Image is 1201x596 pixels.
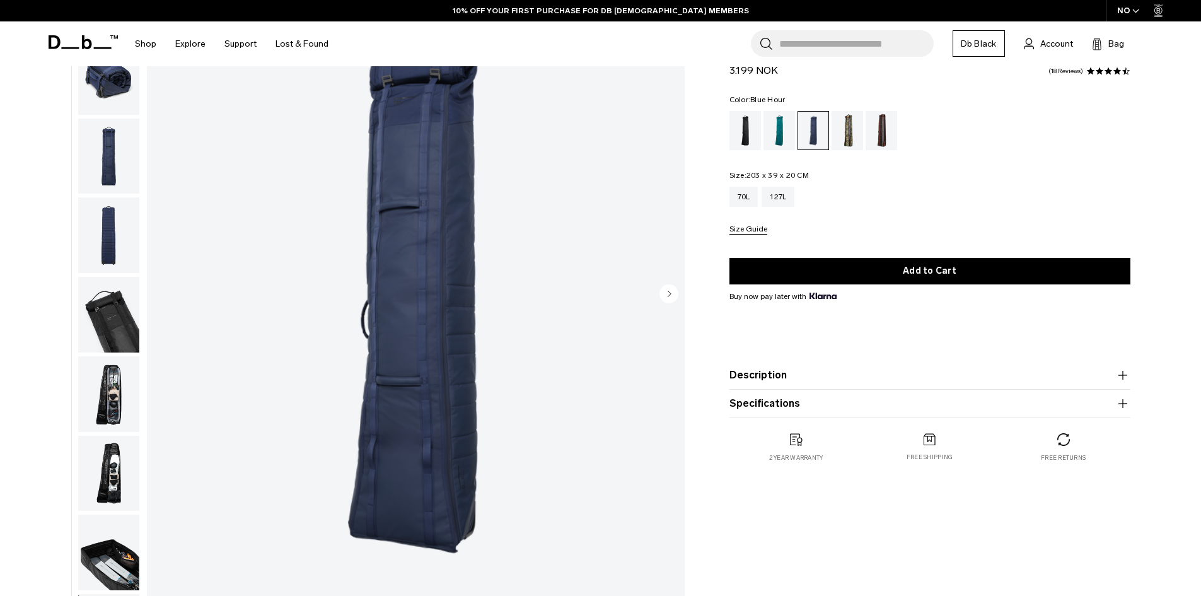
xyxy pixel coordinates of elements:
[1048,68,1083,74] a: 18 reviews
[78,197,139,273] img: Snow Roller Pro 127L Blue Hour
[769,453,823,462] p: 2 year warranty
[453,5,749,16] a: 10% OFF YOUR FIRST PURCHASE FOR DB [DEMOGRAPHIC_DATA] MEMBERS
[78,118,140,195] button: Snow Roller Pro 127L Blue Hour
[763,111,795,150] a: Midnight Teal
[1092,36,1124,51] button: Bag
[729,258,1130,284] button: Add to Cart
[729,291,837,302] span: Buy now pay later with
[809,293,837,299] img: {"height" => 20, "alt" => "Klarna"}
[78,277,139,353] img: Snow Roller Pro 127L Blue Hour
[729,111,761,150] a: Black Out
[729,64,778,76] span: 3.199 NOK
[866,111,897,150] a: Homegrown with Lu
[729,96,786,103] legend: Color:
[832,111,863,150] a: Db x Beyond Medals
[78,356,140,433] button: Snow Roller Pro 127L Blue Hour
[750,95,785,104] span: Blue Hour
[224,21,257,66] a: Support
[729,368,1130,383] button: Description
[729,172,809,179] legend: Size:
[729,225,767,235] button: Size Guide
[953,30,1005,57] a: Db Black
[78,119,139,194] img: Snow Roller Pro 127L Blue Hour
[78,276,140,353] button: Snow Roller Pro 127L Blue Hour
[762,187,794,207] a: 127L
[135,21,156,66] a: Shop
[78,38,140,115] button: Snow Roller Pro 127L Blue Hour
[1024,36,1073,51] a: Account
[659,284,678,305] button: Next slide
[78,197,140,274] button: Snow Roller Pro 127L Blue Hour
[78,436,139,511] img: Snow Roller Pro 127L Blue Hour
[907,453,953,462] p: Free shipping
[1040,37,1073,50] span: Account
[798,111,829,150] a: Blue Hour
[175,21,206,66] a: Explore
[276,21,328,66] a: Lost & Found
[78,515,139,590] img: Snow Roller Pro 127L Blue Hour
[78,356,139,432] img: Snow Roller Pro 127L Blue Hour
[78,39,139,115] img: Snow Roller Pro 127L Blue Hour
[125,21,338,66] nav: Main Navigation
[1108,37,1124,50] span: Bag
[746,171,809,180] span: 203 x 39 x 20 CM
[1041,453,1086,462] p: Free returns
[78,435,140,512] button: Snow Roller Pro 127L Blue Hour
[78,514,140,591] button: Snow Roller Pro 127L Blue Hour
[729,396,1130,411] button: Specifications
[729,187,758,207] a: 70L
